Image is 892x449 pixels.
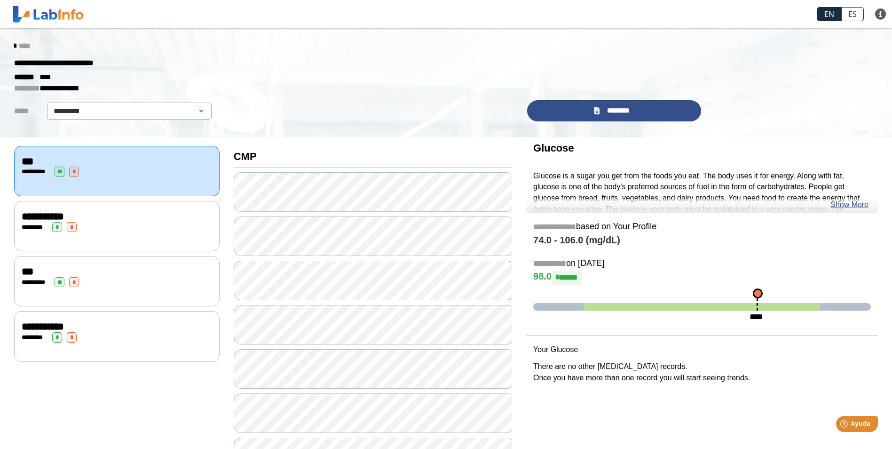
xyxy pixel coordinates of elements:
[830,199,868,210] a: Show More
[808,412,882,439] iframe: Help widget launcher
[533,271,871,285] h4: 98.0
[533,170,871,227] p: Glucose is a sugar you get from the foods you eat. The body uses it for energy. Along with fat, g...
[533,235,871,246] h4: 74.0 - 106.0 (mg/dL)
[533,361,871,384] p: There are no other [MEDICAL_DATA] records. Once you have more than one record you will start seei...
[234,151,257,162] b: CMP
[841,7,864,21] a: ES
[533,344,871,355] p: Your Glucose
[817,7,841,21] a: EN
[533,142,574,154] b: Glucose
[533,258,871,269] h5: on [DATE]
[533,222,871,233] h5: based on Your Profile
